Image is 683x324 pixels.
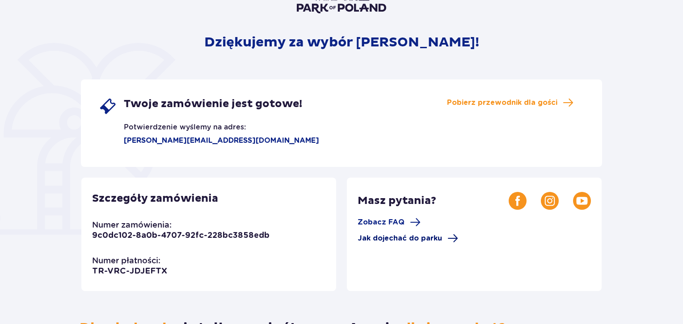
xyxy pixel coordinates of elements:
[358,217,405,227] span: Zobacz FAQ
[541,192,559,210] img: Instagram
[358,194,509,208] p: Masz pytania?
[573,192,591,210] img: Youtube
[358,233,458,244] a: Jak dojechać do parku
[509,192,527,210] img: Facebook
[99,136,319,145] p: [PERSON_NAME][EMAIL_ADDRESS][DOMAIN_NAME]
[124,97,302,111] span: Twoje zamówienie jest gotowe!
[99,115,246,132] p: Potwierdzenie wyślemy na adres:
[447,98,557,108] span: Pobierz przewodnik dla gości
[204,34,479,51] p: Dziękujemy za wybór [PERSON_NAME]!
[92,230,270,241] p: 9c0dc102-8a0b-4707-92fc-228bc3858edb
[92,255,160,266] p: Numer płatności:
[92,220,172,230] p: Numer zamówienia:
[92,266,167,277] p: TR-VRC-JDJEFTX
[99,97,117,115] img: single ticket icon
[358,217,421,228] a: Zobacz FAQ
[92,192,218,205] p: Szczegóły zamówienia
[358,233,442,243] span: Jak dojechać do parku
[447,97,573,108] a: Pobierz przewodnik dla gości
